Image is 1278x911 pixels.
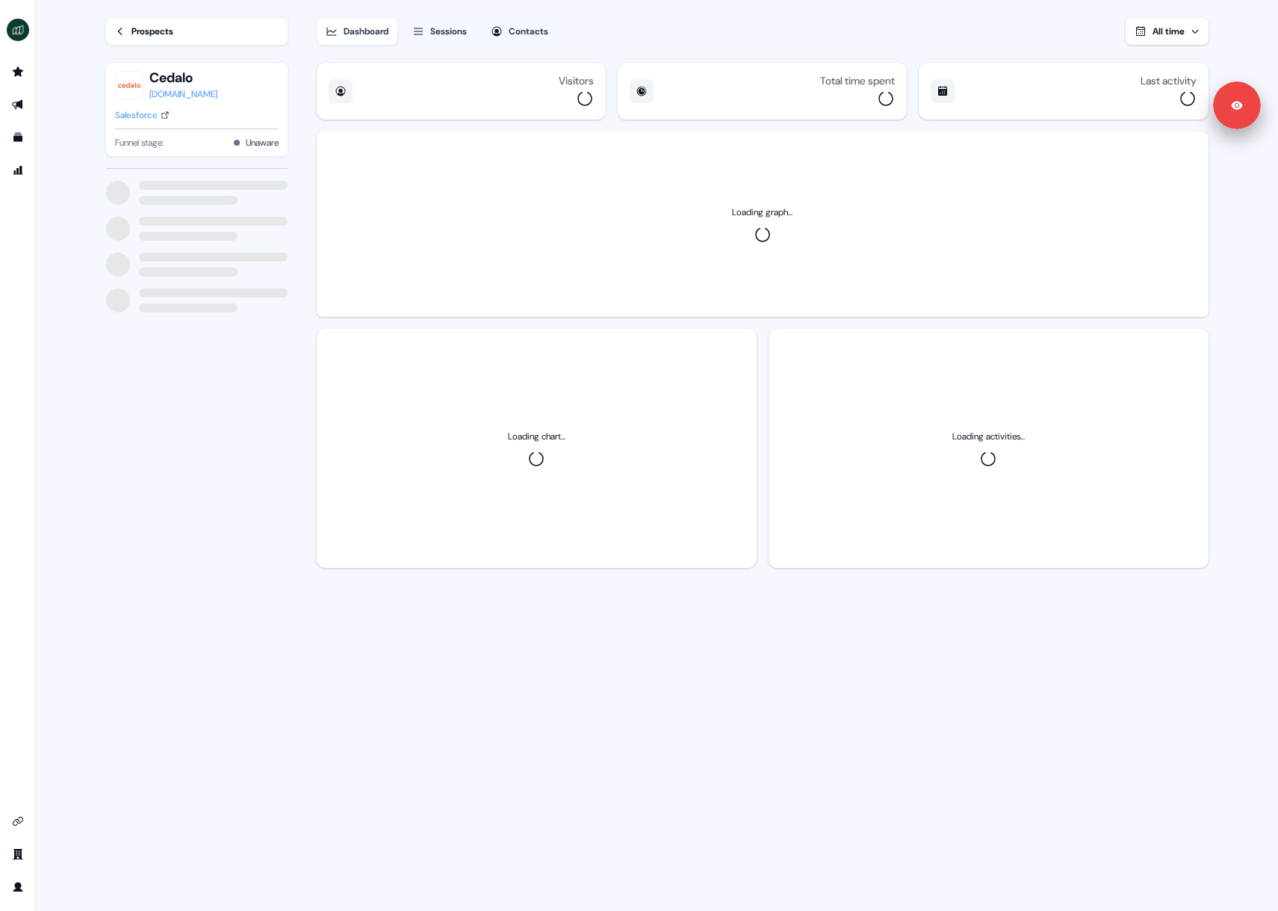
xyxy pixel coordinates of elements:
[6,842,30,866] a: Go to team
[732,205,792,220] div: Loading graph...
[1153,25,1185,37] span: All time
[6,60,30,84] a: Go to prospects
[317,18,397,45] button: Dashboard
[1141,75,1197,87] div: Last activity
[149,69,217,87] button: Cedalo
[149,87,217,102] a: [DOMAIN_NAME]
[246,135,279,150] button: Unaware
[115,135,164,150] span: Funnel stage:
[482,18,557,45] button: Contacts
[6,158,30,182] a: Go to attribution
[115,108,158,123] div: Salesforce
[509,24,548,39] div: Contacts
[6,875,30,899] a: Go to profile
[115,108,170,123] a: Salesforce
[559,75,594,87] div: Visitors
[820,75,895,87] div: Total time spent
[6,93,30,117] a: Go to outbound experience
[430,24,467,39] div: Sessions
[1126,18,1209,45] button: All time
[131,24,173,39] div: Prospects
[508,429,565,444] div: Loading chart...
[106,18,288,45] a: Prospects
[952,429,1025,444] div: Loading activities...
[6,809,30,833] a: Go to integrations
[344,24,388,39] div: Dashboard
[6,126,30,149] a: Go to templates
[403,18,476,45] button: Sessions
